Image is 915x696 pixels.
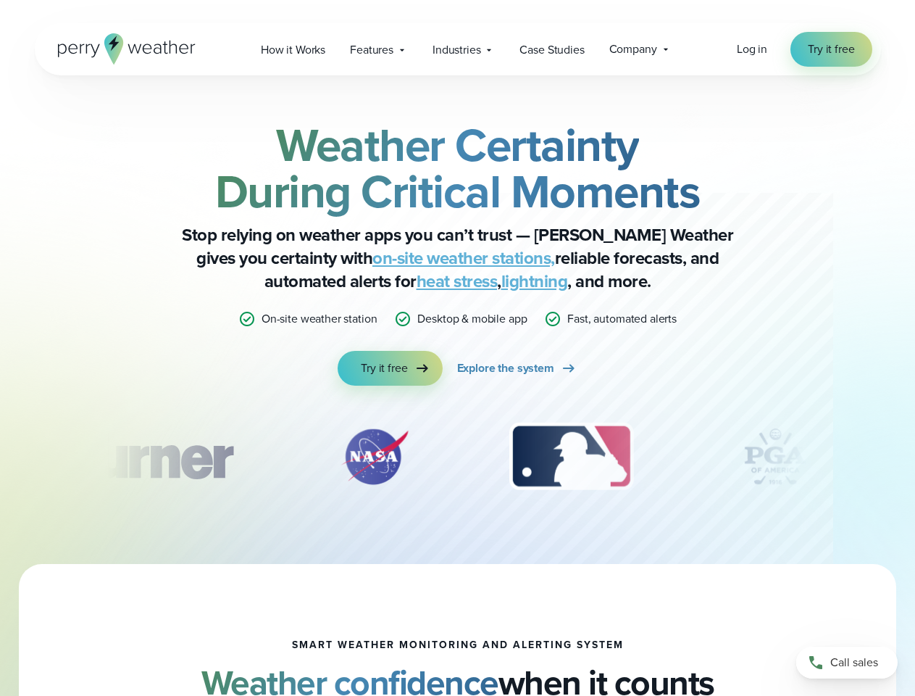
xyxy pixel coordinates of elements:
[107,420,809,500] div: slideshow
[457,360,554,377] span: Explore the system
[417,310,527,328] p: Desktop & mobile app
[433,41,480,59] span: Industries
[808,41,854,58] span: Try it free
[215,111,701,225] strong: Weather Certainty During Critical Moments
[248,35,338,65] a: How it Works
[796,647,898,679] a: Call sales
[737,41,767,57] span: Log in
[350,41,393,59] span: Features
[48,420,254,493] div: 1 of 12
[324,420,425,493] div: 2 of 12
[790,32,872,67] a: Try it free
[495,420,648,493] img: MLB.svg
[507,35,596,65] a: Case Studies
[501,268,568,294] a: lightning
[717,420,833,493] div: 4 of 12
[519,41,584,59] span: Case Studies
[262,310,377,328] p: On-site weather station
[324,420,425,493] img: NASA.svg
[717,420,833,493] img: PGA.svg
[361,360,407,377] span: Try it free
[495,420,648,493] div: 3 of 12
[830,654,878,671] span: Call sales
[261,41,325,59] span: How it Works
[567,310,677,328] p: Fast, automated alerts
[48,420,254,493] img: Turner-Construction_1.svg
[168,223,748,293] p: Stop relying on weather apps you can’t trust — [PERSON_NAME] Weather gives you certainty with rel...
[417,268,498,294] a: heat stress
[292,639,624,651] h1: smart weather monitoring and alerting system
[609,41,657,58] span: Company
[338,351,442,386] a: Try it free
[737,41,767,58] a: Log in
[372,245,555,271] a: on-site weather stations,
[457,351,577,386] a: Explore the system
